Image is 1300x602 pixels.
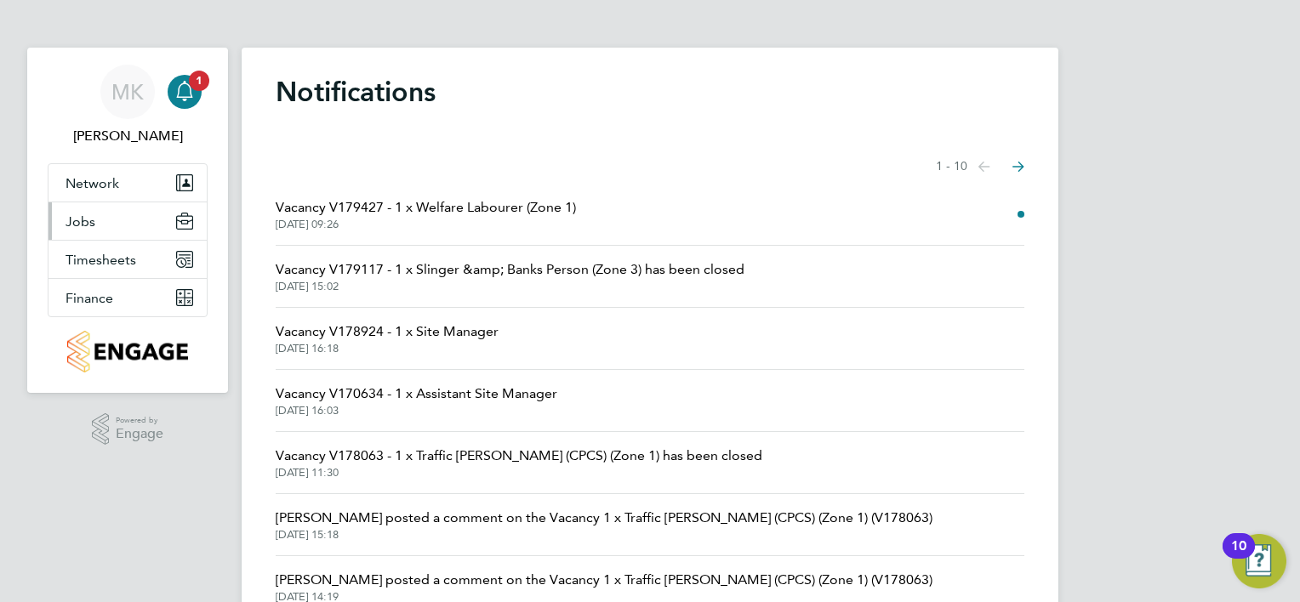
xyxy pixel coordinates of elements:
[276,570,932,590] span: [PERSON_NAME] posted a comment on the Vacancy 1 x Traffic [PERSON_NAME] (CPCS) (Zone 1) (V178063)
[111,81,144,103] span: MK
[276,466,762,480] span: [DATE] 11:30
[936,150,1024,184] nav: Select page of notifications list
[1232,534,1286,588] button: Open Resource Center, 10 new notifications
[276,383,557,404] span: Vacancy V170634 - 1 x Assistant Site Manager
[276,404,557,417] span: [DATE] 16:03
[66,290,113,306] span: Finance
[48,65,208,146] a: MK[PERSON_NAME]
[276,446,762,480] a: Vacancy V178063 - 1 x Traffic [PERSON_NAME] (CPCS) (Zone 1) has been closed[DATE] 11:30
[1231,546,1246,568] div: 10
[67,331,187,372] img: countryside-properties-logo-retina.png
[116,413,163,428] span: Powered by
[276,508,932,528] span: [PERSON_NAME] posted a comment on the Vacancy 1 x Traffic [PERSON_NAME] (CPCS) (Zone 1) (V178063)
[48,331,208,372] a: Go to home page
[276,508,932,542] a: [PERSON_NAME] posted a comment on the Vacancy 1 x Traffic [PERSON_NAME] (CPCS) (Zone 1) (V178063)...
[66,252,136,268] span: Timesheets
[276,383,557,417] a: Vacancy V170634 - 1 x Assistant Site Manager[DATE] 16:03
[48,241,207,278] button: Timesheets
[276,280,744,293] span: [DATE] 15:02
[276,259,744,293] a: Vacancy V179117 - 1 x Slinger &amp; Banks Person (Zone 3) has been closed[DATE] 15:02
[276,259,744,280] span: Vacancy V179117 - 1 x Slinger &amp; Banks Person (Zone 3) has been closed
[936,158,967,175] span: 1 - 10
[48,279,207,316] button: Finance
[276,197,576,218] span: Vacancy V179427 - 1 x Welfare Labourer (Zone 1)
[276,342,499,355] span: [DATE] 16:18
[276,218,576,231] span: [DATE] 09:26
[48,126,208,146] span: Mike King
[276,197,576,231] a: Vacancy V179427 - 1 x Welfare Labourer (Zone 1)[DATE] 09:26
[66,213,95,230] span: Jobs
[276,321,499,355] a: Vacancy V178924 - 1 x Site Manager[DATE] 16:18
[92,413,164,446] a: Powered byEngage
[276,321,499,342] span: Vacancy V178924 - 1 x Site Manager
[116,427,163,441] span: Engage
[276,528,932,542] span: [DATE] 15:18
[48,202,207,240] button: Jobs
[276,75,1024,109] h1: Notifications
[27,48,228,393] nav: Main navigation
[189,71,209,91] span: 1
[66,175,119,191] span: Network
[276,446,762,466] span: Vacancy V178063 - 1 x Traffic [PERSON_NAME] (CPCS) (Zone 1) has been closed
[168,65,202,119] a: 1
[48,164,207,202] button: Network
